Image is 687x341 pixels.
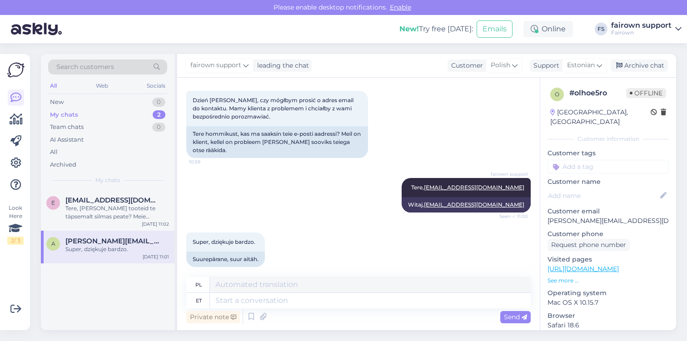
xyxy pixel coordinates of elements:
div: AI Assistant [50,135,84,144]
div: # olhoe5ro [569,88,626,99]
div: Private note [186,311,240,323]
div: [DATE] 11:02 [142,221,169,227]
div: et [196,293,202,308]
div: fairown support [611,22,672,29]
div: 0 [152,123,165,132]
div: Customer information [548,135,669,143]
span: Send [504,313,527,321]
div: Suurepärane, suur aitäh. [186,252,265,267]
p: Customer name [548,177,669,187]
div: [DATE] 11:01 [143,253,169,260]
span: 10:59 [189,158,223,165]
div: Team chats [50,123,84,132]
div: Super, dziękuje bardzo. [65,245,169,253]
p: Visited pages [548,255,669,264]
div: Tere hommikust, kas ma saaksin teie e-posti aadressi? Meil ​​on klient, kellel on probleem [PERSO... [186,126,368,158]
div: Support [530,61,559,70]
div: New [50,98,64,107]
span: Seen ✓ 11:00 [494,213,528,220]
span: Estonian [567,60,595,70]
span: o [555,91,559,98]
span: Offline [626,88,666,98]
div: Try free [DATE]: [399,24,473,35]
span: a [51,240,55,247]
div: pl [195,277,202,292]
p: Safari 18.6 [548,321,669,330]
span: Enable [387,3,414,11]
div: Look Here [7,204,24,245]
p: Customer email [548,207,669,216]
input: Add a tag [548,160,669,173]
input: Add name [548,191,658,201]
div: Customer [448,61,483,70]
a: [EMAIL_ADDRESS][DOMAIN_NAME] [424,201,524,208]
b: New! [399,25,419,33]
div: My chats [50,110,78,119]
div: FS [595,23,607,35]
div: leading the chat [254,61,309,70]
p: Mac OS X 10.15.7 [548,298,669,307]
span: My chats [95,176,120,184]
div: All [48,80,59,92]
div: Request phone number [548,239,630,251]
span: amelia.nowicka@ispot.pl [65,237,160,245]
button: Emails [477,20,513,38]
a: fairown supportFairown [611,22,682,36]
span: Tere, [411,184,524,191]
div: Witaj, [402,197,531,213]
p: See more ... [548,277,669,285]
div: [GEOGRAPHIC_DATA], [GEOGRAPHIC_DATA] [550,108,651,127]
div: 2 [153,110,165,119]
div: Tere, [PERSON_NAME] tooteid te täpsemalt silmas peate? Meie tegeleme elektroonikaseadmetega. [65,204,169,221]
span: Super, dziękuje bardzo. [193,238,255,245]
p: Operating system [548,288,669,298]
p: Customer tags [548,148,669,158]
span: Dzień [PERSON_NAME], czy mógłbym prosić o adres email do kontaktu. Mamy klienta z problemem i chc... [193,97,355,120]
div: Fairown [611,29,672,36]
div: Archive chat [611,59,668,72]
p: Browser [548,311,669,321]
img: Askly Logo [7,61,25,79]
a: [EMAIL_ADDRESS][DOMAIN_NAME] [424,184,524,191]
p: [PERSON_NAME][EMAIL_ADDRESS][DOMAIN_NAME] [548,216,669,226]
a: [URL][DOMAIN_NAME] [548,265,619,273]
p: Customer phone [548,229,669,239]
div: All [50,148,58,157]
span: e [51,199,55,206]
div: Web [94,80,110,92]
div: 0 [152,98,165,107]
span: Search customers [56,62,114,72]
span: 11:01 [189,267,223,274]
div: Archived [50,160,76,169]
span: fairown support [190,60,241,70]
span: em@boyeadvisory.com [65,196,160,204]
span: fairown support [491,171,528,178]
span: Polish [491,60,510,70]
div: Socials [145,80,167,92]
div: 2 / 3 [7,237,24,245]
div: Online [523,21,573,37]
